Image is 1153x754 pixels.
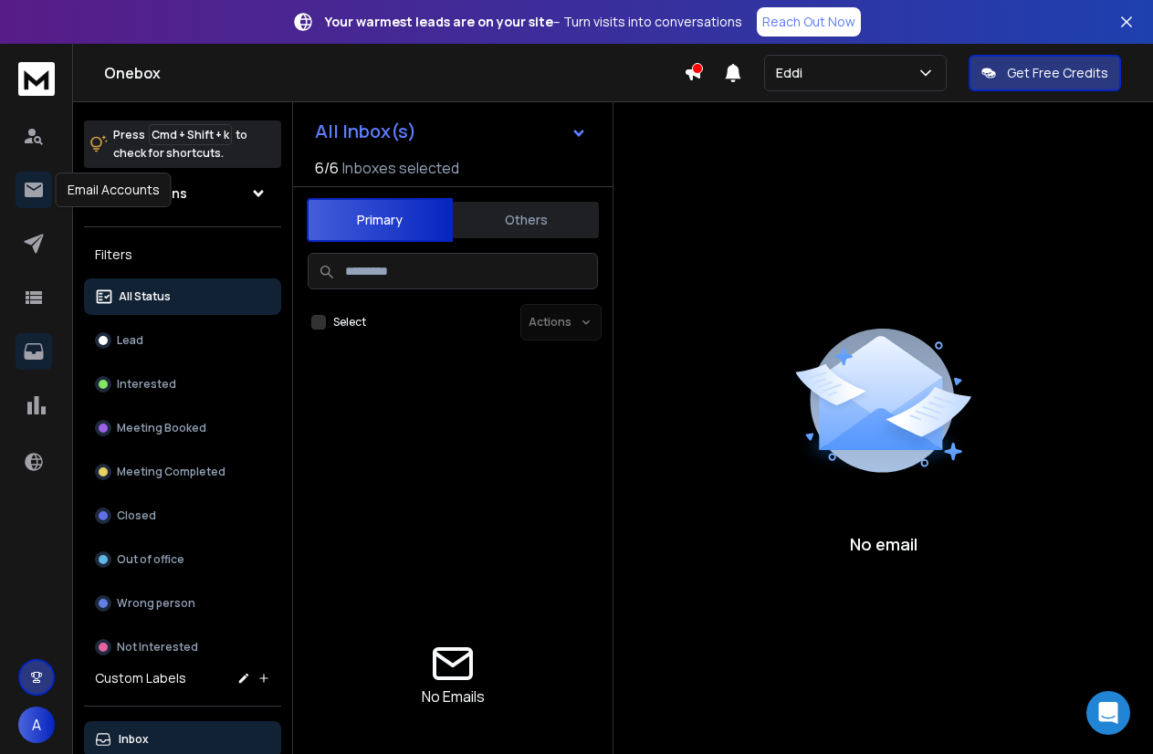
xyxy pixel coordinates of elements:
p: Wrong person [117,596,195,611]
p: Inbox [119,732,149,747]
h1: All Inbox(s) [315,122,416,141]
button: A [18,707,55,743]
p: Press to check for shortcuts. [113,126,247,162]
button: Others [453,200,599,240]
span: Cmd + Shift + k [149,124,232,145]
p: All Status [119,289,171,304]
p: Lead [117,333,143,348]
button: Interested [84,366,281,403]
h3: Custom Labels [95,669,186,687]
button: Meeting Completed [84,454,281,490]
h3: Inboxes selected [342,157,459,179]
button: All Inbox(s) [300,113,602,150]
button: Out of office [84,541,281,578]
p: Get Free Credits [1007,64,1108,82]
p: Meeting Completed [117,465,225,479]
p: No email [850,531,917,557]
p: No Emails [422,686,485,707]
p: Closed [117,508,156,523]
button: All Campaigns [84,175,281,212]
p: Interested [117,377,176,392]
button: Meeting Booked [84,410,281,446]
h1: Onebox [104,62,684,84]
p: Meeting Booked [117,421,206,435]
p: Reach Out Now [762,13,855,31]
div: Email Accounts [56,173,172,207]
button: Get Free Credits [969,55,1121,91]
span: 6 / 6 [315,157,339,179]
div: Open Intercom Messenger [1086,691,1130,735]
img: logo [18,62,55,96]
a: Reach Out Now [757,7,861,37]
button: Primary [307,198,453,242]
button: Closed [84,497,281,534]
button: Not Interested [84,629,281,665]
p: – Turn visits into conversations [325,13,742,31]
button: Lead [84,322,281,359]
h3: Filters [84,242,281,267]
strong: Your warmest leads are on your site [325,13,553,30]
p: Eddi [776,64,810,82]
p: Out of office [117,552,184,567]
p: Not Interested [117,640,198,655]
label: Select [333,315,366,330]
button: All Status [84,278,281,315]
button: Wrong person [84,585,281,622]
